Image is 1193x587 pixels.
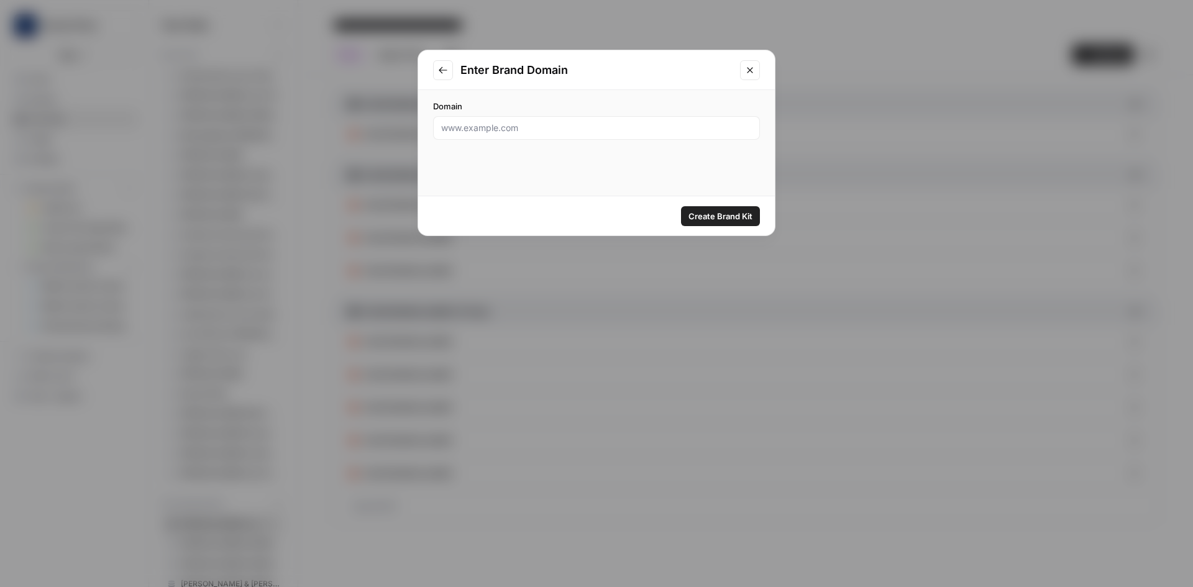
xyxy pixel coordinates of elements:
button: Go to previous step [433,60,453,80]
button: Create Brand Kit [681,206,760,226]
span: Create Brand Kit [688,210,752,222]
button: Close modal [740,60,760,80]
label: Domain [433,100,760,112]
input: www.example.com [441,122,752,134]
h2: Enter Brand Domain [460,61,733,79]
